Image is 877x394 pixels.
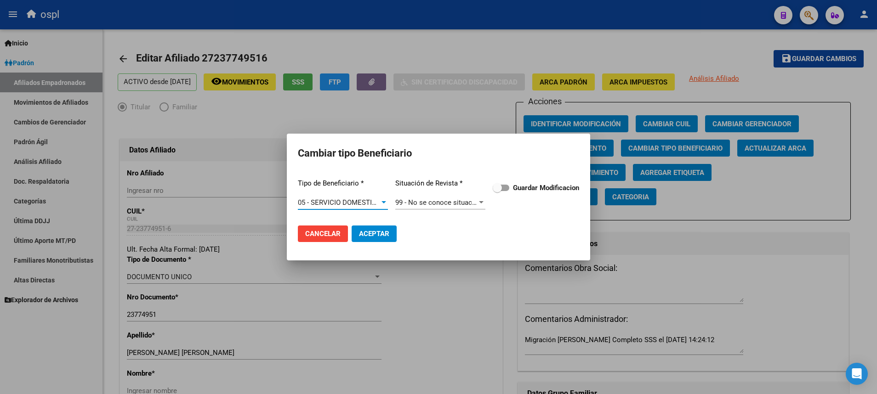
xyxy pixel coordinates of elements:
[359,230,389,238] span: Aceptar
[298,198,421,207] span: 05 - SERVICIO DOMESTICO (LEY 26.068)
[298,145,579,162] h2: Cambiar tipo Beneficiario
[298,178,388,189] p: Tipo de Beneficiario *
[298,225,348,242] button: Cancelar
[395,198,513,207] span: 99 - No se conoce situación de revista
[352,225,397,242] button: Aceptar
[513,184,579,192] strong: Guardar Modificacion
[305,230,341,238] span: Cancelar
[395,178,485,189] p: Situación de Revista *
[846,363,868,385] div: Open Intercom Messenger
